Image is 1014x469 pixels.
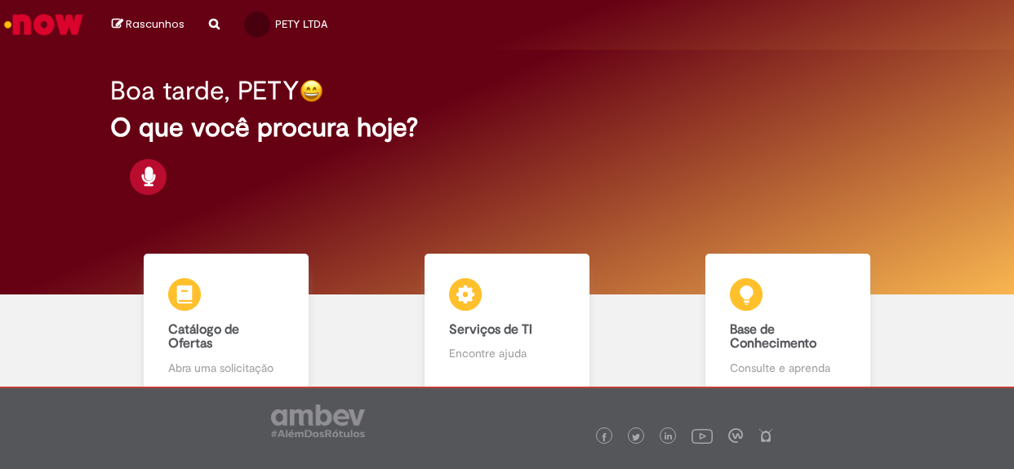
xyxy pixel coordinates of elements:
[647,254,928,392] a: Base de Conhecimento Consulte e aprenda
[730,360,845,376] p: Consulte e aprenda
[271,405,365,437] img: logo_footer_ambev_rotulo_gray.png
[758,428,773,443] img: logo_footer_naosei.png
[2,8,86,41] img: ServiceNow
[112,17,185,33] a: Rascunhos
[110,113,903,142] h2: O que você procura hoje?
[665,432,673,442] img: logo_footer_linkedin.png
[728,428,743,443] img: logo_footer_workplace.png
[449,321,532,338] b: Serviços de TI
[168,360,283,376] p: Abra uma solicitação
[367,254,647,392] a: Serviços de TI Encontre ajuda
[692,425,713,446] img: logo_footer_youtube.png
[168,321,239,352] b: Catálogo de Ofertas
[730,321,816,352] b: Base de Conhecimento
[126,16,185,32] span: Rascunhos
[632,433,640,441] img: logo_footer_twitter.png
[110,77,300,105] h2: Boa tarde, PETY
[449,345,564,361] p: Encontre ajuda
[300,79,323,103] img: happy-face.png
[275,17,327,31] span: PETY LTDA
[86,254,367,392] a: Catálogo de Ofertas Abra uma solicitação
[600,433,608,441] img: logo_footer_facebook.png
